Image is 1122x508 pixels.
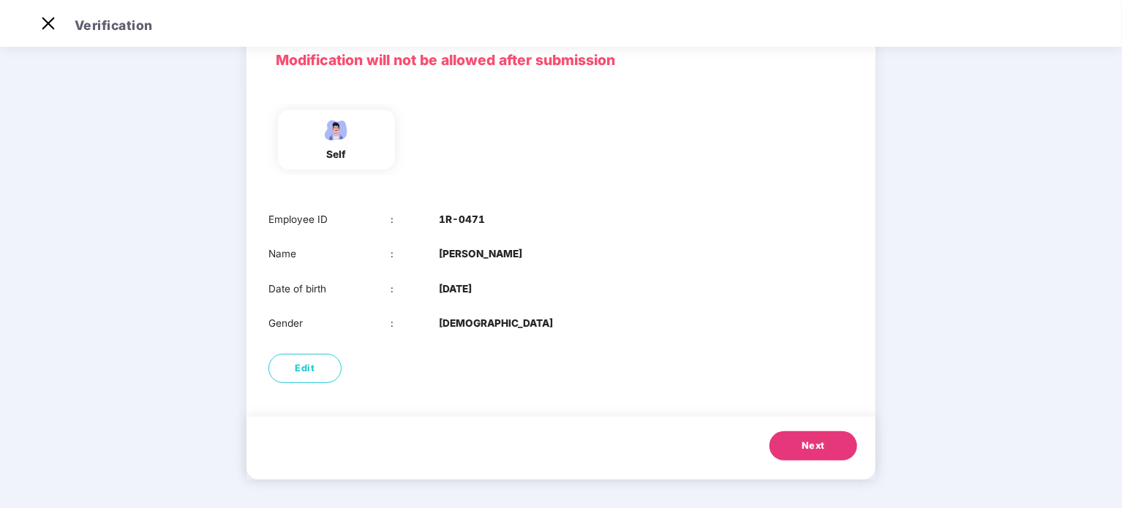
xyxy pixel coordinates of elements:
div: Gender [268,316,391,331]
div: : [391,316,440,331]
span: Edit [295,361,315,376]
div: : [391,246,440,262]
b: 1R-0471 [439,212,485,227]
b: [PERSON_NAME] [439,246,522,262]
span: Next [802,439,825,453]
img: svg+xml;base64,PHN2ZyBpZD0iRW1wbG95ZWVfbWFsZSIgeG1sbnM9Imh0dHA6Ly93d3cudzMub3JnLzIwMDAvc3ZnIiB3aW... [318,117,355,143]
div: : [391,281,440,297]
div: : [391,212,440,227]
button: Edit [268,354,342,383]
div: self [318,147,355,162]
b: [DATE] [439,281,472,297]
div: Name [268,246,391,262]
div: Date of birth [268,281,391,297]
p: Modification will not be allowed after submission [276,49,846,71]
button: Next [769,431,857,460]
div: Employee ID [268,212,391,227]
b: [DEMOGRAPHIC_DATA] [439,316,553,331]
